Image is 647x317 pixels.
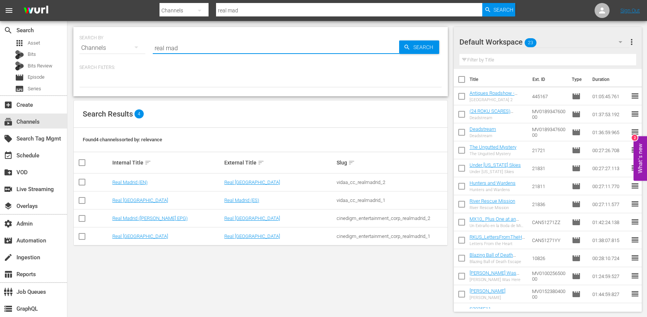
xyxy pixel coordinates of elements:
td: 445167 [529,87,569,105]
span: Job Queues [4,287,13,296]
th: Title [470,69,528,90]
span: Schedule [4,151,13,160]
td: 01:42:24.138 [589,213,631,231]
a: [PERSON_NAME] Was Here [470,270,519,281]
td: 00:27:26.708 [589,141,631,159]
span: Search Results [83,109,133,118]
a: (24 ROKU SCARES) Deadstream [470,108,513,120]
div: Internal Title [112,158,222,167]
a: RKUS_LettersFromTheHeart [470,234,525,245]
div: Bits [15,50,24,59]
a: Real [GEOGRAPHIC_DATA] [224,215,280,221]
td: 01:05:45.761 [589,87,631,105]
div: River Rescue Mission [470,205,515,210]
span: Admin [4,219,13,228]
span: Search [493,3,513,16]
td: CAN51271ZZ [529,213,569,231]
span: Episode [572,308,581,317]
img: ans4CAIJ8jUAAAAAAAAAAAAAAAAAAAAAAAAgQb4GAAAAAAAAAAAAAAAAAAAAAAAAJMjXAAAAAAAAAAAAAAAAAAAAAAAAgAT5G... [18,2,54,19]
span: Episode [572,236,581,245]
div: External Title [224,158,334,167]
span: reorder [631,289,640,298]
th: Ext. ID [528,69,567,90]
div: vidaa_cc_realmadrid_1 [337,197,446,203]
span: Found 4 channels sorted by: relevance [83,137,162,142]
span: Episode [572,128,581,137]
a: Real [GEOGRAPHIC_DATA] [112,233,168,239]
td: MV018934760000 [529,105,569,123]
div: cinedigm_entertainment_corp_realmadrid_1 [337,233,446,239]
span: Create [4,100,13,109]
td: 01:37:53.192 [589,105,631,123]
span: Episode [572,200,581,209]
span: Episode [572,218,581,227]
span: reorder [631,307,640,316]
span: Ingestion [4,253,13,262]
span: Episode [572,164,581,173]
button: more_vert [627,33,636,51]
span: Series [28,85,41,93]
span: reorder [631,145,640,154]
div: The Ungutted Mystery [470,151,516,156]
a: Real [GEOGRAPHIC_DATA] [224,233,280,239]
span: Episode [572,290,581,299]
span: reorder [631,235,640,244]
span: reorder [631,253,640,262]
td: 01:24:59.527 [589,267,631,285]
button: Open Feedback Widget [634,136,647,181]
td: MV018934760000 [529,123,569,141]
a: Real [GEOGRAPHIC_DATA] [112,197,168,203]
div: Slug [337,158,446,167]
span: Search [4,26,13,35]
a: The Ungutted Mystery [470,144,516,150]
span: Asset [15,39,24,48]
span: Episode [572,92,581,101]
td: 01:44:59.827 [589,285,631,303]
td: 01:36:59.965 [589,123,631,141]
span: Episode [15,73,24,82]
a: Antiques Roadshow - [GEOGRAPHIC_DATA] 2 (S47E13) [470,90,519,107]
span: Episode [28,73,45,81]
td: 21831 [529,159,569,177]
div: Letters From the Heart [470,241,526,246]
td: 21811 [529,177,569,195]
td: MV010025650000 [529,267,569,285]
a: River Rescue Mission [470,198,515,204]
span: sort [145,159,151,166]
span: Overlays [4,202,13,211]
span: Episode [572,272,581,281]
div: [PERSON_NAME] [470,295,505,300]
a: Under [US_STATE] Skies [470,162,521,168]
span: Automation [4,236,13,245]
span: Channels [4,117,13,126]
a: Blazing Ball of Death Escape [470,252,516,263]
span: Search Tag Mgmt [4,134,13,143]
span: Episode [572,182,581,191]
div: vidaa_cc_realmadrid_2 [337,179,446,185]
a: MX10_ Plus One at an Amish Wedding [470,216,519,227]
button: Search [482,3,515,16]
td: 00:27:11.770 [589,177,631,195]
span: Episode [572,110,581,119]
span: menu [4,6,13,15]
td: MV015238040000 [529,285,569,303]
span: VOD [4,168,13,177]
span: reorder [631,217,640,226]
span: sort [258,159,264,166]
div: Hunters and Wardens [470,187,516,192]
a: Hunters and Wardens [470,180,516,186]
span: Bits Review [28,62,52,70]
span: Reports [4,270,13,279]
span: reorder [631,109,640,118]
div: Un Extraño en la Boda de Mi Hermano [470,223,526,228]
span: Episode [572,254,581,263]
th: Type [567,69,588,90]
div: [GEOGRAPHIC_DATA] 2 [470,97,526,102]
a: Real Madrid (EN) [112,179,148,185]
div: Bits Review [15,61,24,70]
span: reorder [631,199,640,208]
div: Deadstream [470,133,496,138]
span: Series [15,84,24,93]
span: reorder [631,163,640,172]
a: [PERSON_NAME] [470,288,505,294]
